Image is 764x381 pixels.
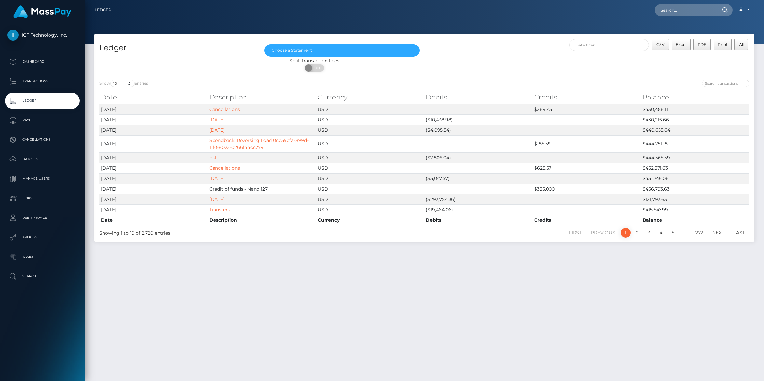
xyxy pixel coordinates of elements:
[698,42,706,47] span: PDF
[739,42,744,47] span: All
[99,104,208,114] td: [DATE]
[209,117,225,123] a: [DATE]
[7,213,77,223] p: User Profile
[208,184,316,194] td: Credit of funds - Nano 127
[621,228,631,238] a: 1
[209,106,240,112] a: Cancellations
[5,132,80,148] a: Cancellations
[316,184,424,194] td: USD
[5,171,80,187] a: Manage Users
[7,57,77,67] p: Dashboard
[99,227,365,237] div: Showing 1 to 10 of 2,720 entries
[7,174,77,184] p: Manage Users
[5,249,80,265] a: Taxes
[316,173,424,184] td: USD
[316,163,424,173] td: USD
[424,173,533,184] td: ($5,047.57)
[702,80,749,87] input: Search transactions
[110,80,135,87] select: Showentries
[316,104,424,114] td: USD
[734,39,748,50] button: All
[264,44,420,57] button: Choose a Statement
[714,39,732,50] button: Print
[641,125,749,135] td: $440,655.64
[99,91,208,104] th: Date
[641,173,749,184] td: $451,746.06
[209,127,225,133] a: [DATE]
[209,138,309,150] a: Spendback: Reversing Load 0ce59cfa-899d-11f0-8023-0266f44cc279
[99,204,208,215] td: [DATE]
[208,215,316,225] th: Description
[209,196,225,202] a: [DATE]
[7,193,77,203] p: Links
[99,125,208,135] td: [DATE]
[424,215,533,225] th: Debits
[316,152,424,163] td: USD
[533,163,641,173] td: $625.57
[7,135,77,145] p: Cancellations
[632,228,642,238] a: 2
[641,104,749,114] td: $430,486.11
[533,135,641,152] td: $185.59
[730,228,748,238] a: Last
[5,229,80,245] a: API Keys
[676,42,686,47] span: Excel
[641,91,749,104] th: Balance
[5,268,80,284] a: Search
[641,215,749,225] th: Balance
[655,4,716,16] input: Search...
[424,204,533,215] td: ($19,464.06)
[641,135,749,152] td: $444,751.18
[424,194,533,204] td: ($293,754.36)
[424,152,533,163] td: ($7,806.04)
[316,135,424,152] td: USD
[5,54,80,70] a: Dashboard
[533,104,641,114] td: $269.45
[7,271,77,281] p: Search
[99,80,148,87] label: Show entries
[672,39,691,50] button: Excel
[641,194,749,204] td: $121,793.63
[641,184,749,194] td: $456,793.63
[13,5,71,18] img: MassPay Logo
[7,30,19,41] img: ICF Technology, Inc.
[7,232,77,242] p: API Keys
[5,210,80,226] a: User Profile
[569,39,649,51] input: Date filter
[316,204,424,215] td: USD
[209,155,218,161] a: null
[316,91,424,104] th: Currency
[99,184,208,194] td: [DATE]
[656,228,666,238] a: 4
[316,215,424,225] th: Currency
[316,125,424,135] td: USD
[99,135,208,152] td: [DATE]
[5,190,80,206] a: Links
[316,194,424,204] td: USD
[94,58,534,64] div: Split Transaction Fees
[533,184,641,194] td: $335,000
[7,115,77,125] p: Payees
[95,3,111,17] a: Ledger
[718,42,728,47] span: Print
[7,76,77,86] p: Transactions
[209,176,225,181] a: [DATE]
[209,207,230,213] a: Transfers
[99,215,208,225] th: Date
[641,163,749,173] td: $452,371.63
[692,228,707,238] a: 272
[644,228,654,238] a: 3
[424,114,533,125] td: ($10,438.98)
[5,32,80,38] span: ICF Technology, Inc.
[652,39,669,50] button: CSV
[693,39,711,50] button: PDF
[99,42,255,54] h4: Ledger
[208,91,316,104] th: Description
[7,252,77,262] p: Taxes
[424,125,533,135] td: ($4,095.54)
[533,215,641,225] th: Credits
[709,228,728,238] a: Next
[99,163,208,173] td: [DATE]
[99,173,208,184] td: [DATE]
[656,42,665,47] span: CSV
